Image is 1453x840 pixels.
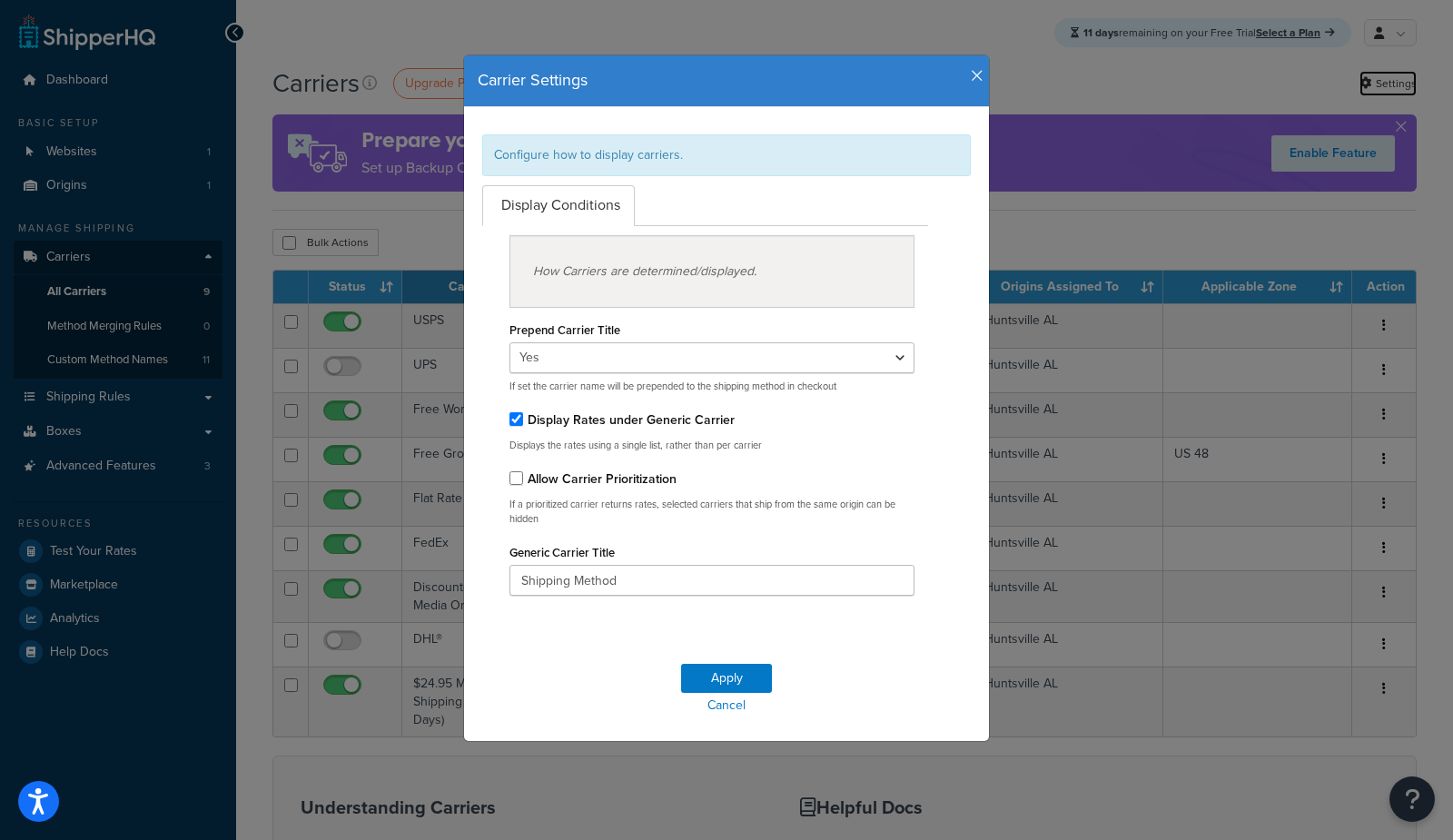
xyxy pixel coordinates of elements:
label: Generic Carrier Title [509,546,615,559]
label: Prepend Carrier Title [509,323,620,337]
input: Allow Carrier Prioritization [509,471,523,485]
p: If set the carrier name will be prepended to the shipping method in checkout [509,380,914,393]
a: Display Conditions [482,185,635,226]
input: Display Rates under Generic Carrier [509,412,523,426]
label: Display Rates under Generic Carrier [528,410,735,430]
div: Configure how to display carriers. [482,134,971,176]
a: Cancel [464,693,989,718]
h4: Carrier Settings [478,69,975,93]
button: Apply [681,664,772,693]
p: Displays the rates using a single list, rather than per carrier [509,439,914,452]
label: Allow Carrier Prioritization [528,469,677,489]
p: If a prioritized carrier returns rates, selected carriers that ship from the same origin can be h... [509,498,914,526]
div: How Carriers are determined/displayed. [509,235,914,308]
